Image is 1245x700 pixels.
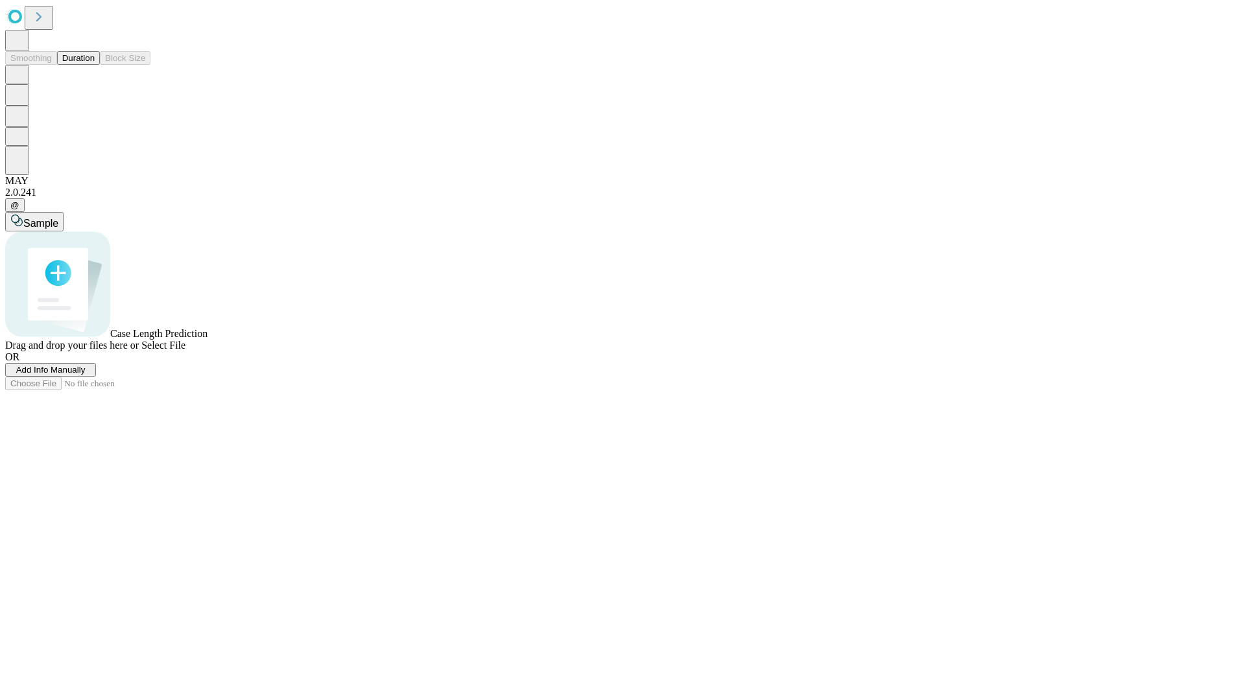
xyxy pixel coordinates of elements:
[5,363,96,377] button: Add Info Manually
[5,187,1240,198] div: 2.0.241
[100,51,150,65] button: Block Size
[5,340,139,351] span: Drag and drop your files here or
[57,51,100,65] button: Duration
[16,365,86,375] span: Add Info Manually
[5,51,57,65] button: Smoothing
[141,340,185,351] span: Select File
[5,212,64,231] button: Sample
[110,328,207,339] span: Case Length Prediction
[5,198,25,212] button: @
[5,175,1240,187] div: MAY
[10,200,19,210] span: @
[5,351,19,362] span: OR
[23,218,58,229] span: Sample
